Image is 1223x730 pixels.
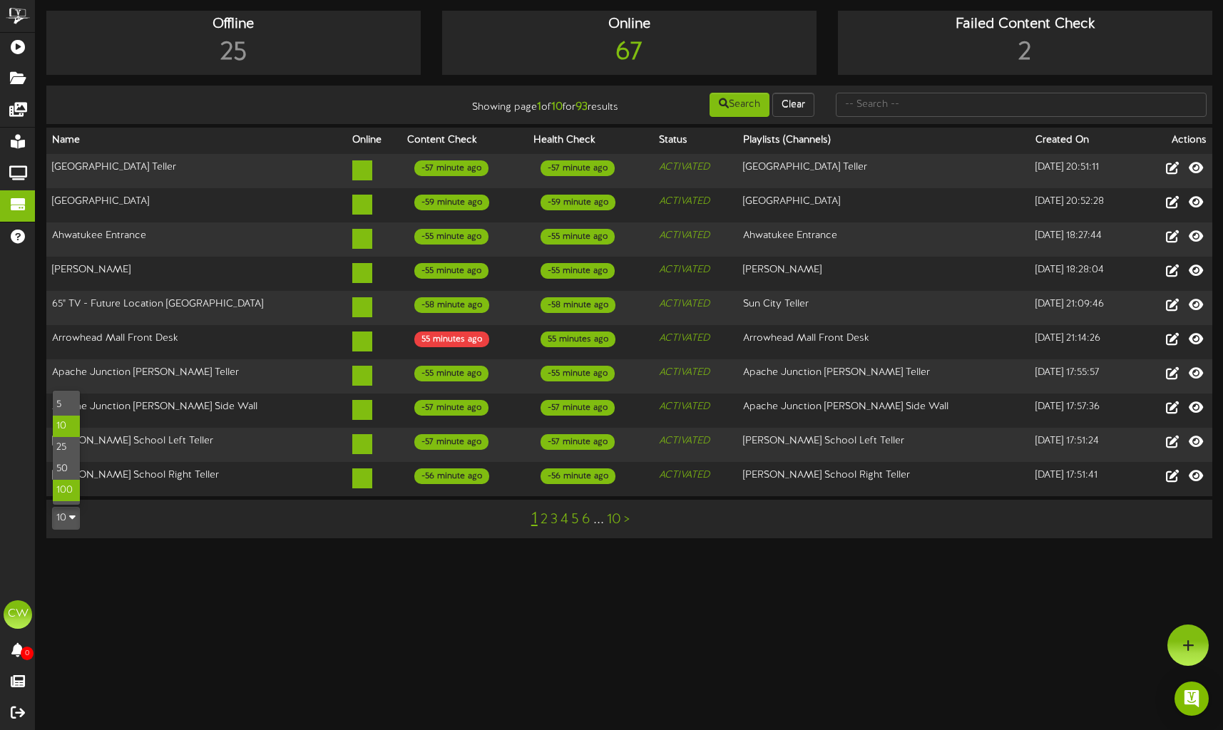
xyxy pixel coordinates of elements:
button: 10 [52,507,80,530]
a: 10 [607,512,621,528]
i: ACTIVATED [659,162,710,173]
td: Ahwatukee Entrance [46,222,347,257]
td: Arrowhead Mall Front Desk [737,325,1030,359]
td: [GEOGRAPHIC_DATA] Teller [737,154,1030,189]
td: Ahwatukee Entrance [737,222,1030,257]
div: -56 minute ago [414,468,489,484]
td: [DATE] 17:57:36 [1030,394,1137,428]
td: [DATE] 17:51:41 [1030,462,1137,496]
div: 10 [52,390,81,505]
div: -57 minute ago [541,434,615,450]
td: [GEOGRAPHIC_DATA] [46,188,347,222]
td: Apache Junction [PERSON_NAME] Side Wall [737,394,1030,428]
strong: 93 [575,101,588,113]
i: ACTIVATED [659,401,710,412]
div: 25 [50,35,417,71]
div: -57 minute ago [414,434,488,450]
button: Clear [772,93,814,117]
strong: 10 [551,101,563,113]
a: 1 [531,510,538,528]
td: [DATE] 18:28:04 [1030,257,1137,291]
td: [DATE] 21:09:46 [1030,291,1137,325]
td: Apache Junction [PERSON_NAME] Side Wall [46,394,347,428]
td: Sun City Teller [737,291,1030,325]
a: 3 [551,512,558,528]
th: Actions [1137,128,1212,154]
div: -59 minute ago [541,195,615,210]
strong: 1 [537,101,541,113]
td: [DATE] 20:52:28 [1030,188,1137,222]
div: Offline [50,14,417,35]
i: ACTIVATED [659,230,710,241]
div: -57 minute ago [541,160,615,176]
div: -55 minute ago [414,263,488,279]
td: [DATE] 20:51:11 [1030,154,1137,189]
a: 2 [541,512,548,528]
th: Created On [1030,128,1137,154]
th: Playlists (Channels) [737,128,1030,154]
div: -55 minute ago [541,229,615,245]
div: -55 minute ago [541,263,615,279]
div: 67 [446,35,813,71]
a: 5 [571,512,579,528]
input: -- Search -- [836,93,1207,117]
td: Arrowhead Mall Front Desk [46,325,347,359]
button: Search [710,93,769,117]
i: ACTIVATED [659,196,710,207]
div: Online [446,14,813,35]
i: ACTIVATED [659,436,710,446]
td: [GEOGRAPHIC_DATA] Teller [46,154,347,189]
div: -59 minute ago [414,195,489,210]
a: > [624,512,630,528]
td: [PERSON_NAME] School Left Teller [46,428,347,462]
i: ACTIVATED [659,333,710,344]
div: -55 minute ago [414,229,488,245]
div: Open Intercom Messenger [1175,682,1209,716]
div: CW [4,600,32,629]
div: 55 minutes ago [414,331,489,347]
td: [GEOGRAPHIC_DATA] [737,188,1030,222]
td: Apache Junction [PERSON_NAME] Teller [737,359,1030,394]
div: 5 [53,394,80,416]
div: -56 minute ago [541,468,615,484]
td: [PERSON_NAME] School Right Teller [737,462,1030,496]
div: -58 minute ago [414,297,489,313]
th: Name [46,128,347,154]
div: Failed Content Check [841,14,1209,35]
th: Health Check [528,128,654,154]
div: -57 minute ago [414,160,488,176]
th: Status [653,128,737,154]
td: [PERSON_NAME] [737,257,1030,291]
td: [PERSON_NAME] School Left Teller [737,428,1030,462]
span: 0 [21,647,34,660]
td: [DATE] 17:51:24 [1030,428,1137,462]
div: -55 minute ago [414,366,488,381]
td: [PERSON_NAME] [46,257,347,291]
td: [DATE] 17:55:57 [1030,359,1137,394]
i: ACTIVATED [659,299,710,309]
td: [PERSON_NAME] School Right Teller [46,462,347,496]
i: ACTIVATED [659,264,710,275]
i: ACTIVATED [659,367,710,378]
div: 2 [841,35,1209,71]
a: 4 [561,512,568,528]
div: 55 minutes ago [541,331,615,347]
td: [DATE] 18:27:44 [1030,222,1137,257]
div: -57 minute ago [414,400,488,416]
th: Online [347,128,401,154]
a: 6 [582,512,590,528]
div: 25 [53,437,80,458]
td: Apache Junction [PERSON_NAME] Teller [46,359,347,394]
a: ... [593,512,604,528]
div: -58 minute ago [541,297,615,313]
div: -55 minute ago [541,366,615,381]
div: -57 minute ago [541,400,615,416]
div: Showing page of for results [434,91,630,115]
i: ACTIVATED [659,470,710,480]
div: 100 [53,480,80,501]
div: 50 [53,458,80,480]
td: 65" TV - Future Location [GEOGRAPHIC_DATA] [46,291,347,325]
td: [DATE] 21:14:26 [1030,325,1137,359]
div: 10 [53,416,80,437]
th: Content Check [401,128,528,154]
